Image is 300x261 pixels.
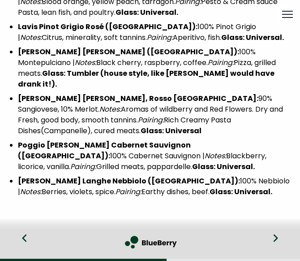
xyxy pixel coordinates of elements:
[18,22,197,32] strong: Lavis Pinot Grigio Rosé ([GEOGRAPHIC_DATA]):
[70,161,96,172] em: Pairing:
[18,68,274,89] strong: Glass: Tumbler (house style, like [PERSON_NAME] would have drank it!).
[192,161,255,172] strong: Glass: Universal.
[20,187,42,197] em: Notes:
[138,115,164,125] em: Pairing:
[116,187,141,197] em: Pairing:
[18,22,293,43] li: 100% Pinot Grigio | Citrus, minerality, soft tannins. Aperitivo, fish.
[147,32,173,43] em: Pairing:
[221,32,284,43] strong: Glass: Universal.
[18,176,240,186] strong: [PERSON_NAME] Langhe Nebbiolo ([GEOGRAPHIC_DATA]):
[18,93,258,104] strong: [PERSON_NAME] [PERSON_NAME], Rosso [GEOGRAPHIC_DATA]:
[18,47,239,57] strong: [PERSON_NAME] [PERSON_NAME] ([GEOGRAPHIC_DATA]):
[18,47,293,90] li: 100% Montepulciano | Black cherry, raspberry, coffee. Pizza, grilled meats.
[18,140,293,172] li: 100% Cabernet Sauvignon | Blackberry, licorice, vanilla. Grilled meats, pappardelle.
[210,187,272,197] strong: Glass: Universal.
[18,93,293,136] li: 90% Sangiovese, 10% Merlot. Aromas of wildberry and Red Flowers. Dry and Fresh, good body, smooth...
[116,7,178,17] strong: Glass: Universal.
[18,176,293,197] li: 100% Nebbiolo | Berries, violets, spice. Earthy dishes, beef.
[20,32,42,43] em: Notes:
[75,57,96,68] em: Notes:
[205,151,226,161] em: Notes:
[141,126,201,136] strong: Glass: Universal
[99,104,121,114] em: Notes:
[18,140,191,161] strong: Poggio [PERSON_NAME] Cabernet Sauvignon ([GEOGRAPHIC_DATA]):
[208,57,234,68] em: Pairing:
